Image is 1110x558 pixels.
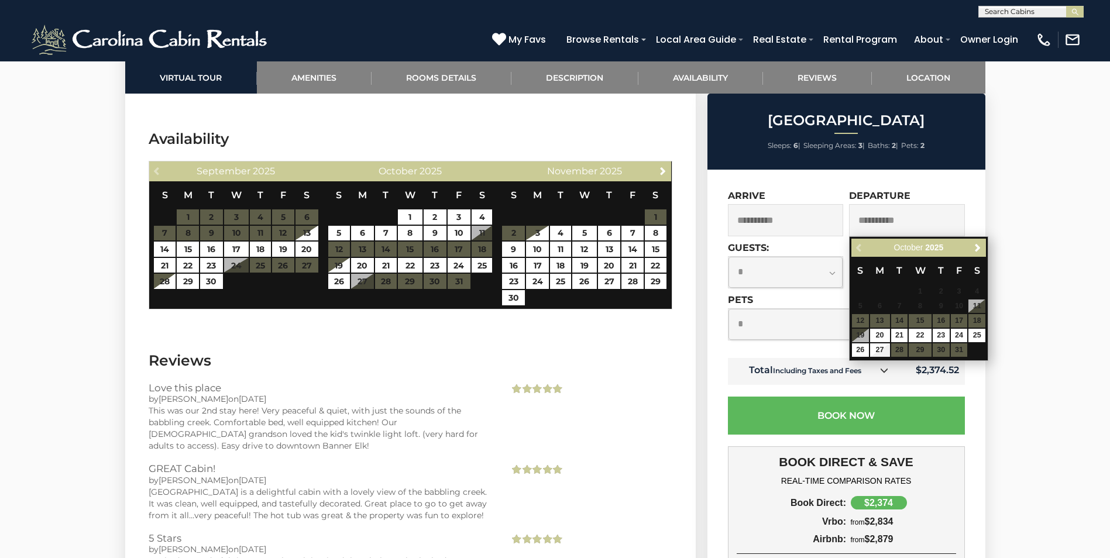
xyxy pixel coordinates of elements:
[851,518,865,526] span: from
[304,190,310,201] span: Saturday
[606,190,612,201] span: Thursday
[372,61,511,94] a: Rooms Details
[472,209,493,225] a: 4
[502,242,525,257] a: 9
[572,258,597,273] a: 19
[951,299,968,313] span: 10
[159,394,228,404] span: [PERSON_NAME]
[424,209,446,225] a: 2
[231,190,242,201] span: Wednesday
[652,190,658,201] span: Saturday
[502,290,525,305] a: 30
[162,190,168,201] span: Sunday
[846,516,956,527] div: $2,834
[891,299,908,313] span: 7
[479,190,485,201] span: Saturday
[502,258,525,273] a: 16
[598,274,621,289] a: 27
[572,274,597,289] a: 26
[239,544,266,554] span: [DATE]
[645,242,666,257] a: 15
[600,166,622,177] span: 2025
[728,294,753,305] label: Pets
[773,366,861,375] small: Including Taxes and Fees
[492,32,549,47] a: My Favs
[868,138,898,153] li: |
[250,242,271,257] a: 18
[747,29,812,50] a: Real Estate
[253,166,275,177] span: 2025
[208,190,214,201] span: Tuesday
[197,166,250,177] span: September
[224,242,249,257] a: 17
[728,397,965,435] button: Book Now
[508,32,546,47] span: My Favs
[909,285,931,298] span: 1
[177,258,198,273] a: 22
[728,190,765,201] label: Arrive
[200,274,223,289] a: 30
[598,242,621,257] a: 13
[849,190,910,201] label: Departure
[763,61,872,94] a: Reviews
[870,329,890,342] a: 20
[149,543,492,555] div: by on
[154,274,176,289] a: 28
[872,61,985,94] a: Location
[870,343,890,357] a: 27
[803,141,857,150] span: Sleeping Areas:
[970,240,985,255] a: Next
[149,129,672,149] h3: Availability
[579,190,590,201] span: Wednesday
[526,258,549,273] a: 17
[728,358,898,385] td: Total
[737,534,847,545] div: Airbnb:
[968,329,985,342] a: 25
[149,350,672,371] h3: Reviews
[511,61,638,94] a: Description
[933,285,950,298] span: 2
[149,533,492,543] h3: 5 Stars
[547,166,597,177] span: November
[526,242,549,257] a: 10
[336,190,342,201] span: Sunday
[650,29,742,50] a: Local Area Guide
[154,242,176,257] a: 14
[558,190,563,201] span: Tuesday
[875,265,884,276] span: Monday
[149,393,492,405] div: by on
[768,141,792,150] span: Sleeps:
[858,141,862,150] strong: 3
[154,258,176,273] a: 21
[892,141,896,150] strong: 2
[550,242,571,257] a: 11
[257,61,372,94] a: Amenities
[398,209,422,225] a: 1
[177,274,198,289] a: 29
[655,163,670,178] a: Next
[868,141,890,150] span: Baths:
[870,299,890,313] span: 6
[526,274,549,289] a: 24
[915,265,926,276] span: Wednesday
[645,258,666,273] a: 22
[1064,32,1081,48] img: mail-regular-white.png
[351,258,374,273] a: 20
[951,329,968,342] a: 24
[710,113,982,128] h2: [GEOGRAPHIC_DATA]
[379,166,417,177] span: October
[149,486,492,521] div: [GEOGRAPHIC_DATA] is a delightful cabin with a lovely view of the babbling creek. It was clean, w...
[572,226,597,241] a: 5
[149,383,492,393] h3: Love this place
[598,226,621,241] a: 6
[533,190,542,201] span: Monday
[852,343,869,357] a: 26
[550,274,571,289] a: 25
[200,258,223,273] a: 23
[177,242,198,257] a: 15
[621,258,643,273] a: 21
[383,190,389,201] span: Tuesday
[550,258,571,273] a: 18
[728,242,769,253] label: Guests:
[257,190,263,201] span: Thursday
